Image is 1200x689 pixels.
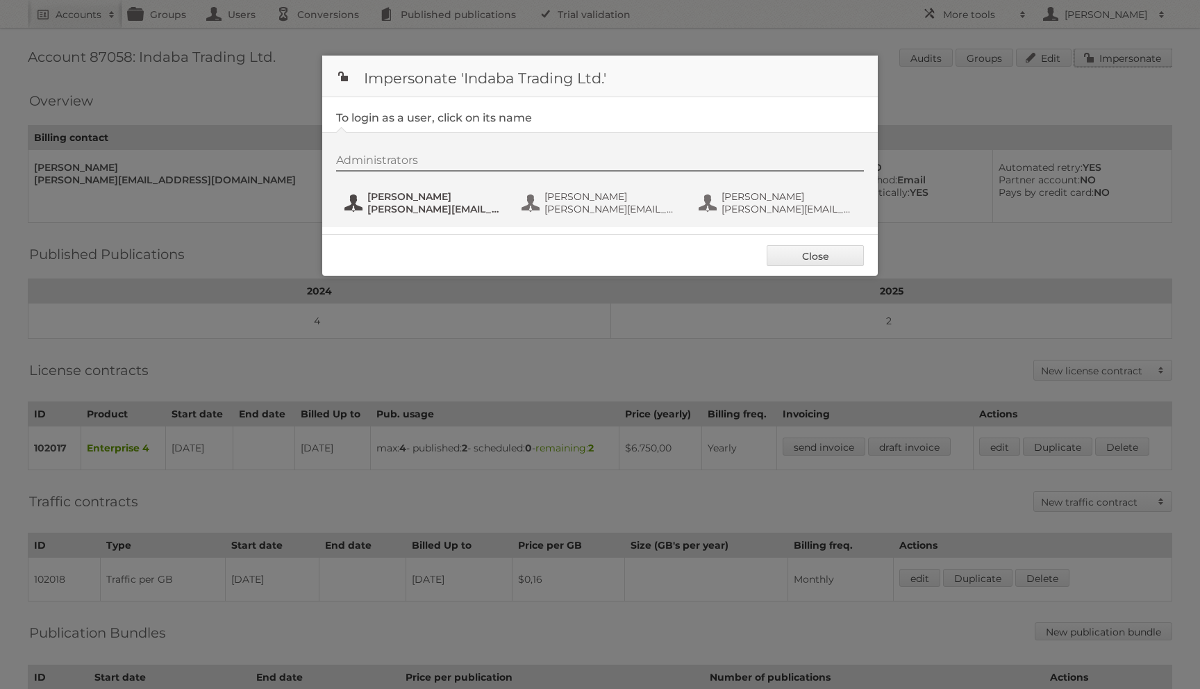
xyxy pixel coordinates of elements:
span: [PERSON_NAME] [544,190,679,203]
legend: To login as a user, click on its name [336,111,532,124]
button: [PERSON_NAME] [PERSON_NAME][EMAIL_ADDRESS][DOMAIN_NAME] [520,189,683,217]
span: [PERSON_NAME][EMAIL_ADDRESS][DOMAIN_NAME] [722,203,856,215]
span: [PERSON_NAME] [367,190,502,203]
div: Administrators [336,153,864,172]
button: [PERSON_NAME] [PERSON_NAME][EMAIL_ADDRESS][DOMAIN_NAME] [343,189,506,217]
span: [PERSON_NAME] [722,190,856,203]
h1: Impersonate 'Indaba Trading Ltd.' [322,56,878,97]
span: [PERSON_NAME][EMAIL_ADDRESS][DOMAIN_NAME] [544,203,679,215]
a: Close [767,245,864,266]
button: [PERSON_NAME] [PERSON_NAME][EMAIL_ADDRESS][DOMAIN_NAME] [697,189,860,217]
span: [PERSON_NAME][EMAIL_ADDRESS][DOMAIN_NAME] [367,203,502,215]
